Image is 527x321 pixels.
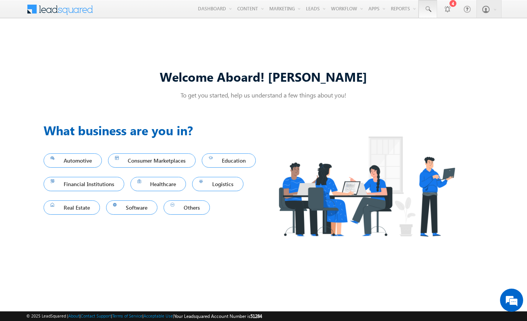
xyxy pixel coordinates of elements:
span: Education [209,155,249,166]
p: To get you started, help us understand a few things about you! [44,91,483,99]
span: Software [113,202,151,213]
span: Logistics [199,179,236,189]
span: Real Estate [51,202,93,213]
span: 51284 [250,313,262,319]
span: Healthcare [137,179,179,189]
div: Welcome Aboard! [PERSON_NAME] [44,68,483,85]
a: About [68,313,79,318]
span: © 2025 LeadSquared | | | | | [26,313,262,320]
img: Industry.png [263,121,470,252]
h3: What business are you in? [44,121,263,139]
a: Contact Support [81,313,111,318]
span: Others [171,202,203,213]
a: Terms of Service [112,313,142,318]
span: Your Leadsquared Account Number is [174,313,262,319]
a: Acceptable Use [144,313,173,318]
span: Automotive [51,155,95,166]
span: Consumer Marketplaces [115,155,189,166]
span: Financial Institutions [51,179,117,189]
